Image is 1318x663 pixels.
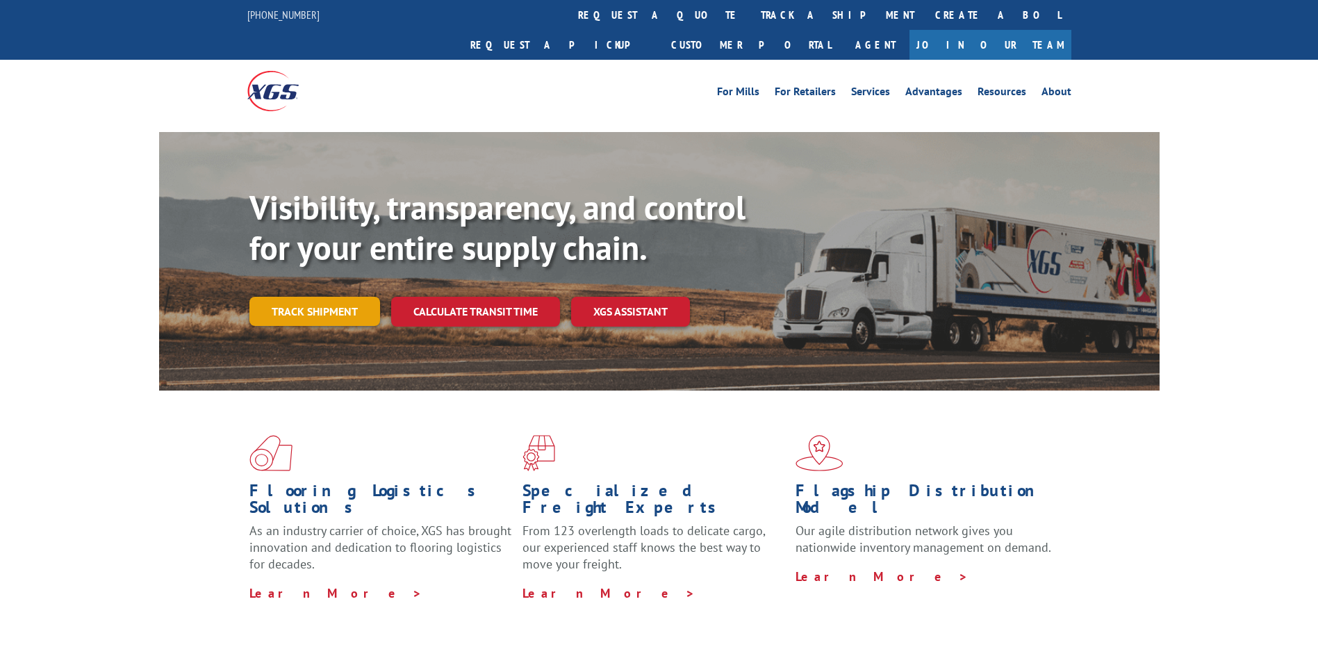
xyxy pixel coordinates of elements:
img: xgs-icon-total-supply-chain-intelligence-red [249,435,293,471]
h1: Specialized Freight Experts [522,482,785,523]
a: Agent [841,30,909,60]
h1: Flooring Logistics Solutions [249,482,512,523]
a: Learn More > [796,568,969,584]
b: Visibility, transparency, and control for your entire supply chain. [249,186,746,269]
a: Resources [978,86,1026,101]
a: Services [851,86,890,101]
span: Our agile distribution network gives you nationwide inventory management on demand. [796,523,1051,555]
h1: Flagship Distribution Model [796,482,1058,523]
a: XGS ASSISTANT [571,297,690,327]
a: For Retailers [775,86,836,101]
img: xgs-icon-focused-on-flooring-red [522,435,555,471]
a: Learn More > [522,585,695,601]
a: About [1041,86,1071,101]
a: Learn More > [249,585,422,601]
p: From 123 overlength loads to delicate cargo, our experienced staff knows the best way to move you... [522,523,785,584]
a: [PHONE_NUMBER] [247,8,320,22]
a: For Mills [717,86,759,101]
a: Request a pickup [460,30,661,60]
a: Calculate transit time [391,297,560,327]
a: Customer Portal [661,30,841,60]
a: Advantages [905,86,962,101]
a: Track shipment [249,297,380,326]
a: Join Our Team [909,30,1071,60]
span: As an industry carrier of choice, XGS has brought innovation and dedication to flooring logistics... [249,523,511,572]
img: xgs-icon-flagship-distribution-model-red [796,435,843,471]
